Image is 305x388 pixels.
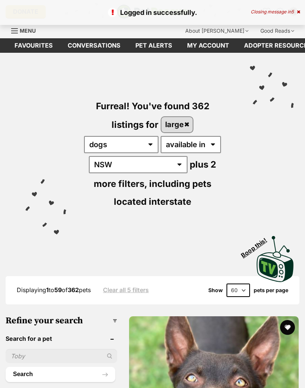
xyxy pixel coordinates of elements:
span: 5 [291,9,294,14]
a: Clear all 5 filters [103,287,149,293]
span: Show [208,287,223,293]
header: Search for a pet [6,335,117,342]
strong: 362 [68,286,79,294]
span: Furreal! You've found 362 listings for [96,101,209,130]
a: Favourites [7,38,60,53]
strong: 59 [54,286,62,294]
a: Menu [11,23,41,37]
span: Menu [20,28,36,34]
span: including pets located interstate [114,178,211,207]
span: plus 2 more filters, [94,159,216,189]
span: Boop this! [240,232,274,259]
h3: Refine your search [6,316,117,326]
img: PetRescue TV logo [257,236,294,282]
div: Good Reads [255,23,299,38]
input: Toby [6,349,117,363]
a: My account [180,38,237,53]
span: Displaying to of pets [17,286,91,294]
p: Logged in successfully. [7,7,298,17]
a: conversations [60,38,128,53]
label: pets per page [254,287,288,293]
a: Pet alerts [128,38,180,53]
div: About [PERSON_NAME] [180,23,254,38]
button: favourite [280,320,295,335]
a: Boop this! [257,229,294,284]
strong: 1 [46,286,49,294]
div: Closing message in [251,9,300,14]
button: Search [6,367,115,382]
a: large [161,117,193,132]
